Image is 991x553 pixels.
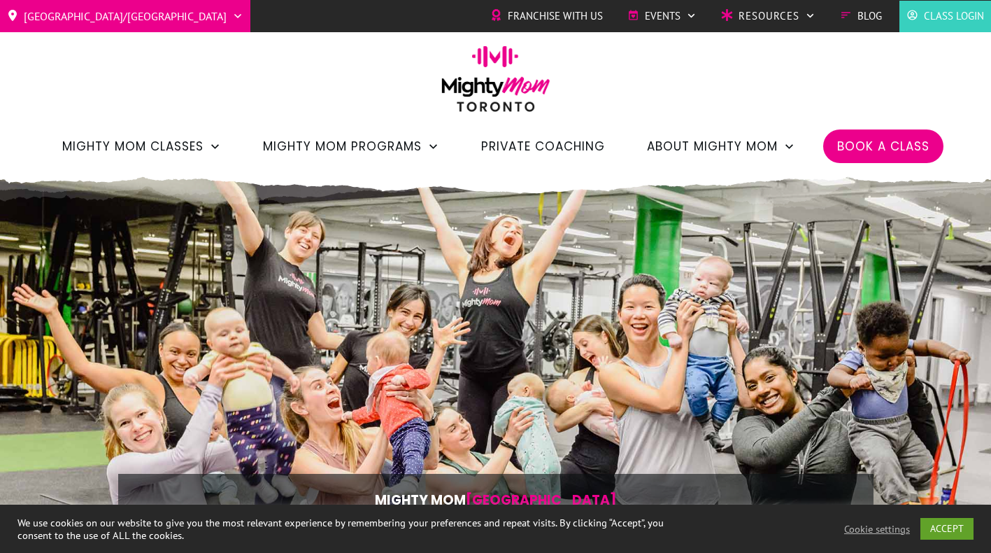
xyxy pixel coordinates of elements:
[721,6,815,27] a: Resources
[627,6,697,27] a: Events
[62,134,221,158] a: Mighty Mom Classes
[647,134,778,158] span: About Mighty Mom
[434,45,557,122] img: mightymom-logo-toronto
[490,6,603,27] a: Franchise with Us
[161,489,831,512] p: Mighty Mom
[17,517,687,542] div: We use cookies on our website to give you the most relevant experience by remembering your prefer...
[647,134,795,158] a: About Mighty Mom
[263,134,422,158] span: Mighty Mom Programs
[857,6,882,27] span: Blog
[840,6,882,27] a: Blog
[62,134,204,158] span: Mighty Mom Classes
[645,6,680,27] span: Events
[263,134,439,158] a: Mighty Mom Programs
[906,6,984,27] a: Class Login
[844,523,910,535] a: Cookie settings
[920,518,974,540] a: ACCEPT
[7,5,243,27] a: [GEOGRAPHIC_DATA]/[GEOGRAPHIC_DATA]
[924,6,984,27] span: Class Login
[481,134,605,158] a: Private Coaching
[466,491,617,510] span: [GEOGRAPHIC_DATA]
[508,6,603,27] span: Franchise with Us
[837,134,929,158] a: Book a Class
[739,6,799,27] span: Resources
[24,5,227,27] span: [GEOGRAPHIC_DATA]/[GEOGRAPHIC_DATA]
